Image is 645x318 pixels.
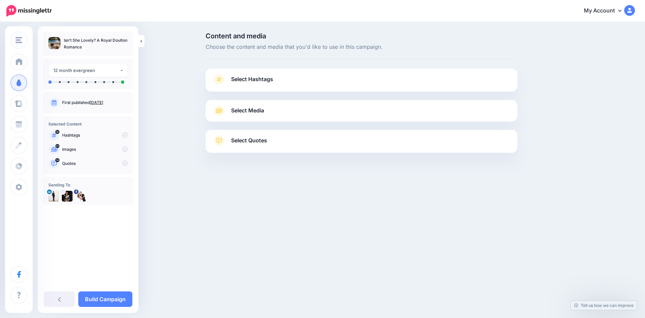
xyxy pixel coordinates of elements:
p: Images [62,146,128,152]
img: 50276843_2148254125236391_7408444889085509632_n-bsa65440.jpg [75,191,86,202]
a: My Account [577,3,635,19]
img: Missinglettr [6,5,52,16]
button: 12 month evergreen [48,64,128,77]
a: [DATE] [90,100,103,105]
a: Tell us how we can improve [571,301,637,310]
span: Select Hashtags [231,75,273,84]
h4: Sending To [48,182,128,187]
img: b36fb468ebfe5a642ecaa3a2d1fac12a_thumb.jpg [48,37,60,49]
a: Select Media [212,105,511,116]
p: Isn’t She Lovely? A Royal Doulton Romance [64,37,128,50]
span: Content and media [206,33,517,39]
p: Quotes [62,161,128,167]
p: First published [62,100,128,106]
img: ACg8ocLbqbzBAFeCQuXhciVjbQLXBofJJSXXECFALPn1XCpBH6vFys9Vs96-c-86984.png [62,191,73,202]
span: 10 [55,130,59,134]
h4: Selected Content [48,121,128,127]
span: 14 [55,158,60,162]
img: menu.png [15,37,22,43]
img: 1598394995856-85073.png [48,191,59,202]
a: Select Hashtags [212,74,511,92]
span: Choose the content and media that you'd like to use in this campaign. [206,43,517,51]
span: Select Quotes [231,136,267,145]
span: 51 [55,144,59,148]
span: Select Media [231,106,264,115]
div: 12 month evergreen [53,67,120,74]
p: Hashtags [62,132,128,138]
a: Select Quotes [212,135,511,153]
